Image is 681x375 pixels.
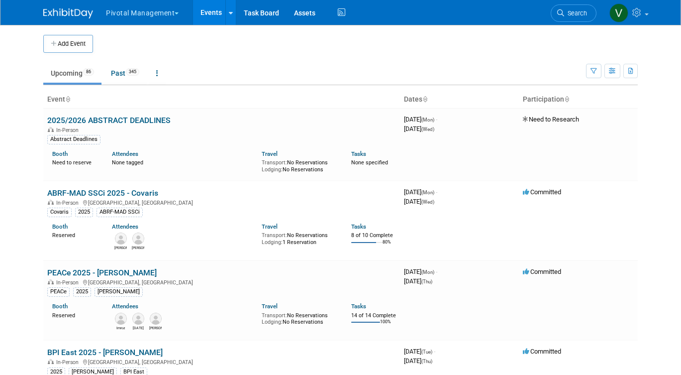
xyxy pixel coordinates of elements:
span: (Mon) [421,190,434,195]
th: Participation [519,91,638,108]
a: Booth [52,303,68,310]
div: [GEOGRAPHIC_DATA], [GEOGRAPHIC_DATA] [47,278,396,286]
span: (Tue) [421,349,432,355]
img: Raja Srinivas [132,313,144,325]
span: Committed [523,268,561,275]
img: Imroz Ghangas [115,313,127,325]
div: No Reservations No Reservations [262,310,336,326]
div: Martin Carcamo [149,325,162,331]
img: Sujash Chatterjee [132,233,144,245]
div: Reserved [52,230,97,239]
img: In-Person Event [48,127,54,132]
div: No Reservations 1 Reservation [262,230,336,246]
span: - [436,268,437,275]
span: Transport: [262,312,287,319]
span: In-Person [56,279,82,286]
div: 2025 [73,287,91,296]
span: [DATE] [404,198,434,205]
div: [GEOGRAPHIC_DATA], [GEOGRAPHIC_DATA] [47,198,396,206]
img: In-Person Event [48,359,54,364]
span: [DATE] [404,348,435,355]
td: 80% [383,240,391,253]
span: [DATE] [404,268,437,275]
div: No Reservations No Reservations [262,157,336,173]
span: Lodging: [262,239,283,246]
div: Melissa Gabello [114,245,127,250]
a: Tasks [351,303,366,310]
a: Search [551,4,596,22]
a: Travel [262,150,278,157]
span: In-Person [56,200,82,206]
a: Travel [262,223,278,230]
span: None specified [351,159,388,166]
a: Travel [262,303,278,310]
img: In-Person Event [48,279,54,284]
span: - [434,348,435,355]
a: Sort by Participation Type [564,95,569,103]
span: [DATE] [404,188,437,196]
div: [GEOGRAPHIC_DATA], [GEOGRAPHIC_DATA] [47,358,396,366]
span: In-Person [56,359,82,366]
div: Need to reserve [52,157,97,166]
div: 8 of 10 Complete [351,232,396,239]
a: ABRF-MAD SSCi 2025 - Covaris [47,188,158,198]
span: Need to Research [523,116,579,123]
div: Sujash Chatterjee [132,245,144,250]
span: Lodging: [262,166,283,173]
span: [DATE] [404,125,434,132]
a: Sort by Start Date [422,95,427,103]
a: PEACe 2025 - [PERSON_NAME] [47,268,157,277]
span: (Thu) [421,359,432,364]
a: Past345 [103,64,147,83]
span: [DATE] [404,357,432,365]
a: Tasks [351,150,366,157]
a: Sort by Event Name [65,95,70,103]
span: (Mon) [421,117,434,123]
button: Add Event [43,35,93,53]
a: Booth [52,223,68,230]
div: ABRF-MAD SSCi [97,208,143,217]
a: Upcoming86 [43,64,101,83]
span: (Mon) [421,269,434,275]
div: 14 of 14 Complete [351,312,396,319]
img: ExhibitDay [43,8,93,18]
span: [DATE] [404,116,437,123]
span: Committed [523,188,561,196]
div: PEACe [47,287,70,296]
a: Attendees [112,150,138,157]
th: Event [43,91,400,108]
div: [PERSON_NAME] [95,287,143,296]
div: Covaris [47,208,72,217]
a: BPI East 2025 - [PERSON_NAME] [47,348,163,357]
span: Transport: [262,159,287,166]
img: Melissa Gabello [115,233,127,245]
div: 2025 [75,208,93,217]
img: In-Person Event [48,200,54,205]
div: Abstract Deadlines [47,135,100,144]
span: (Thu) [421,279,432,284]
span: Lodging: [262,319,283,325]
div: Reserved [52,310,97,319]
a: 2025/2026 ABSTRACT DEADLINES [47,116,171,125]
span: In-Person [56,127,82,133]
div: Imroz Ghangas [114,325,127,331]
a: Booth [52,150,68,157]
span: (Wed) [421,126,434,132]
td: 100% [380,319,391,333]
div: None tagged [112,157,254,166]
span: - [436,116,437,123]
span: 86 [83,68,94,76]
a: Attendees [112,223,138,230]
a: Attendees [112,303,138,310]
span: Search [564,9,587,17]
span: Committed [523,348,561,355]
span: 345 [126,68,139,76]
span: (Wed) [421,199,434,205]
a: Tasks [351,223,366,230]
img: Martin Carcamo [150,313,162,325]
th: Dates [400,91,519,108]
div: Raja Srinivas [132,325,144,331]
img: Valerie Weld [609,3,628,22]
span: [DATE] [404,277,432,285]
span: - [436,188,437,196]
